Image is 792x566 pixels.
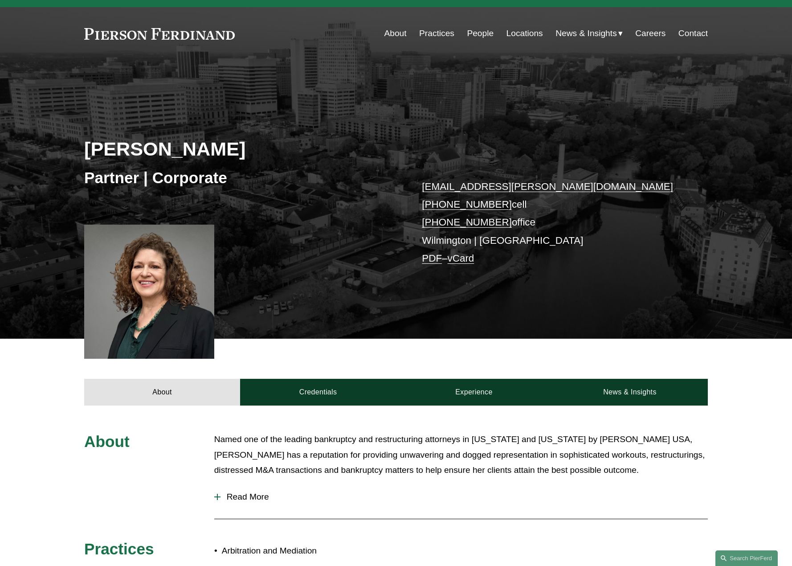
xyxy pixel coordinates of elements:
a: People [467,25,494,42]
a: News & Insights [552,379,708,406]
a: Locations [506,25,543,42]
a: Careers [635,25,665,42]
a: About [84,379,240,406]
a: vCard [448,253,474,264]
span: Practices [84,540,154,558]
p: cell office Wilmington | [GEOGRAPHIC_DATA] – [422,178,682,268]
span: News & Insights [555,26,617,41]
p: Arbitration and Mediation [222,543,396,559]
a: Search this site [715,550,778,566]
a: [EMAIL_ADDRESS][PERSON_NAME][DOMAIN_NAME] [422,181,673,192]
a: folder dropdown [555,25,623,42]
span: About [84,433,130,450]
a: Practices [419,25,454,42]
h2: [PERSON_NAME] [84,137,396,160]
a: Contact [678,25,708,42]
span: Read More [220,492,708,502]
p: Named one of the leading bankruptcy and restructuring attorneys in [US_STATE] and [US_STATE] by [... [214,432,708,478]
a: PDF [422,253,442,264]
a: [PHONE_NUMBER] [422,217,512,228]
a: Experience [396,379,552,406]
a: [PHONE_NUMBER] [422,199,512,210]
button: Read More [214,485,708,509]
a: About [384,25,406,42]
a: Credentials [240,379,396,406]
h3: Partner | Corporate [84,168,396,188]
